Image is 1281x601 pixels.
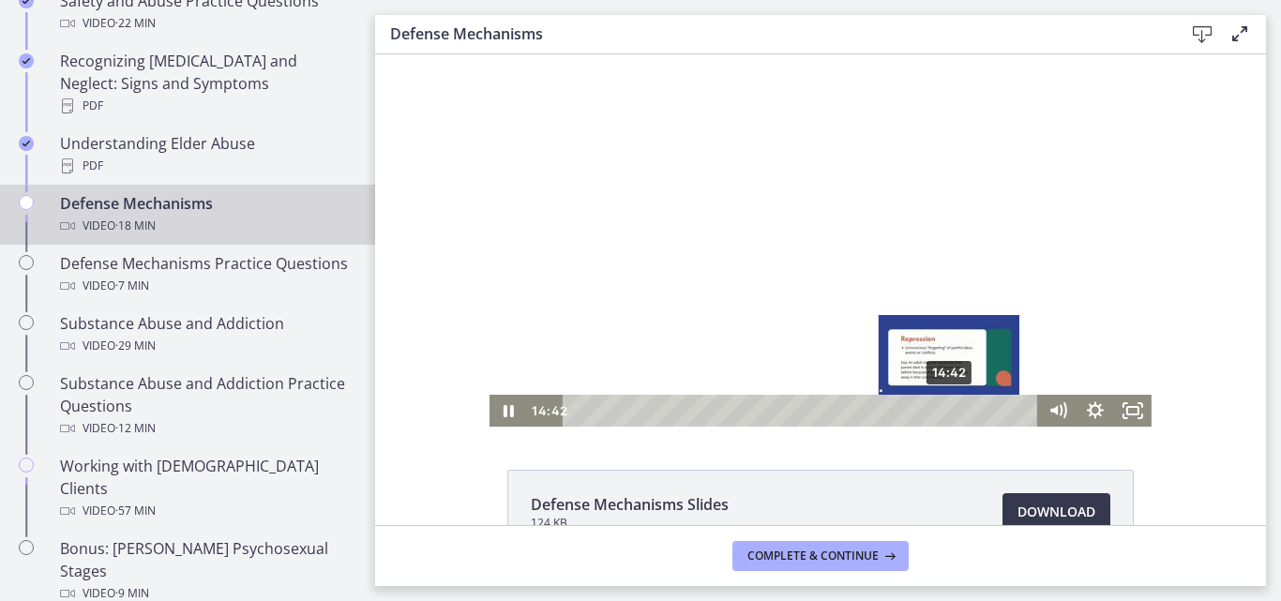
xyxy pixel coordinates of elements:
[732,541,909,571] button: Complete & continue
[115,12,156,35] span: · 22 min
[60,252,353,297] div: Defense Mechanisms Practice Questions
[60,500,353,522] div: Video
[60,275,353,297] div: Video
[390,23,1153,45] h3: Defense Mechanisms
[1017,501,1095,523] span: Download
[375,54,1266,427] iframe: Video Lesson
[747,548,879,563] span: Complete & continue
[60,192,353,237] div: Defense Mechanisms
[19,136,34,151] i: Completed
[115,215,156,237] span: · 18 min
[60,417,353,440] div: Video
[60,335,353,357] div: Video
[60,95,353,117] div: PDF
[60,12,353,35] div: Video
[60,455,353,522] div: Working with [DEMOGRAPHIC_DATA] Clients
[115,417,156,440] span: · 12 min
[60,50,353,117] div: Recognizing [MEDICAL_DATA] and Neglect: Signs and Symptoms
[531,516,729,531] span: 124 KB
[701,340,739,372] button: Show settings menu
[60,312,353,357] div: Substance Abuse and Addiction
[60,215,353,237] div: Video
[115,335,156,357] span: · 29 min
[60,155,353,177] div: PDF
[531,493,729,516] span: Defense Mechanisms Slides
[664,340,701,372] button: Mute
[60,132,353,177] div: Understanding Elder Abuse
[739,340,776,372] button: Fullscreen
[19,53,34,68] i: Completed
[60,372,353,440] div: Substance Abuse and Addiction Practice Questions
[1002,493,1110,531] a: Download
[115,275,149,297] span: · 7 min
[115,500,156,522] span: · 57 min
